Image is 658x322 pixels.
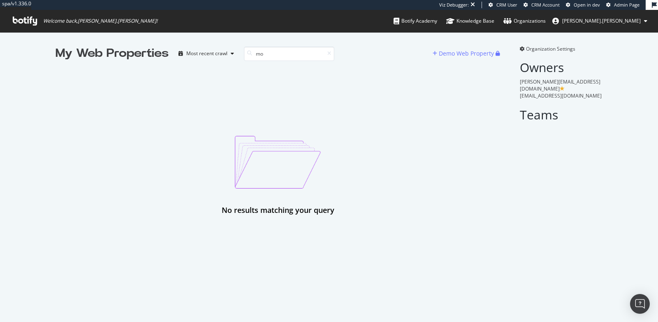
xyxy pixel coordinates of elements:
a: Admin Page [606,2,639,8]
a: Botify Academy [394,10,437,32]
input: Search [244,47,334,61]
div: Botify Academy [394,17,437,25]
span: Open in dev [574,2,600,8]
button: Demo Web Property [433,47,496,60]
span: CRM Account [531,2,560,8]
span: Welcome back, [PERSON_NAME].[PERSON_NAME] ! [43,18,158,24]
div: Demo Web Property [439,49,494,58]
div: Open Intercom Messenger [630,294,650,314]
button: [PERSON_NAME].[PERSON_NAME] [546,14,654,28]
img: emptyProjectImage [235,136,321,189]
a: CRM User [489,2,517,8]
div: Knowledge Base [446,17,494,25]
div: Most recent crawl [186,51,227,56]
span: Organization Settings [526,45,575,52]
h2: Teams [520,108,602,121]
a: CRM Account [524,2,560,8]
span: CRM User [496,2,517,8]
div: Viz Debugger: [439,2,469,8]
button: Most recent crawl [175,47,237,60]
span: [EMAIL_ADDRESS][DOMAIN_NAME] [520,92,602,99]
a: Open in dev [566,2,600,8]
div: No results matching your query [222,205,334,216]
a: Organizations [503,10,546,32]
span: emma.mcgillis [562,17,641,24]
div: My Web Properties [56,45,169,62]
h2: Owners [520,61,602,74]
span: Admin Page [614,2,639,8]
span: [PERSON_NAME][EMAIL_ADDRESS][DOMAIN_NAME] [520,78,600,92]
a: Demo Web Property [433,50,496,57]
div: Organizations [503,17,546,25]
a: Knowledge Base [446,10,494,32]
